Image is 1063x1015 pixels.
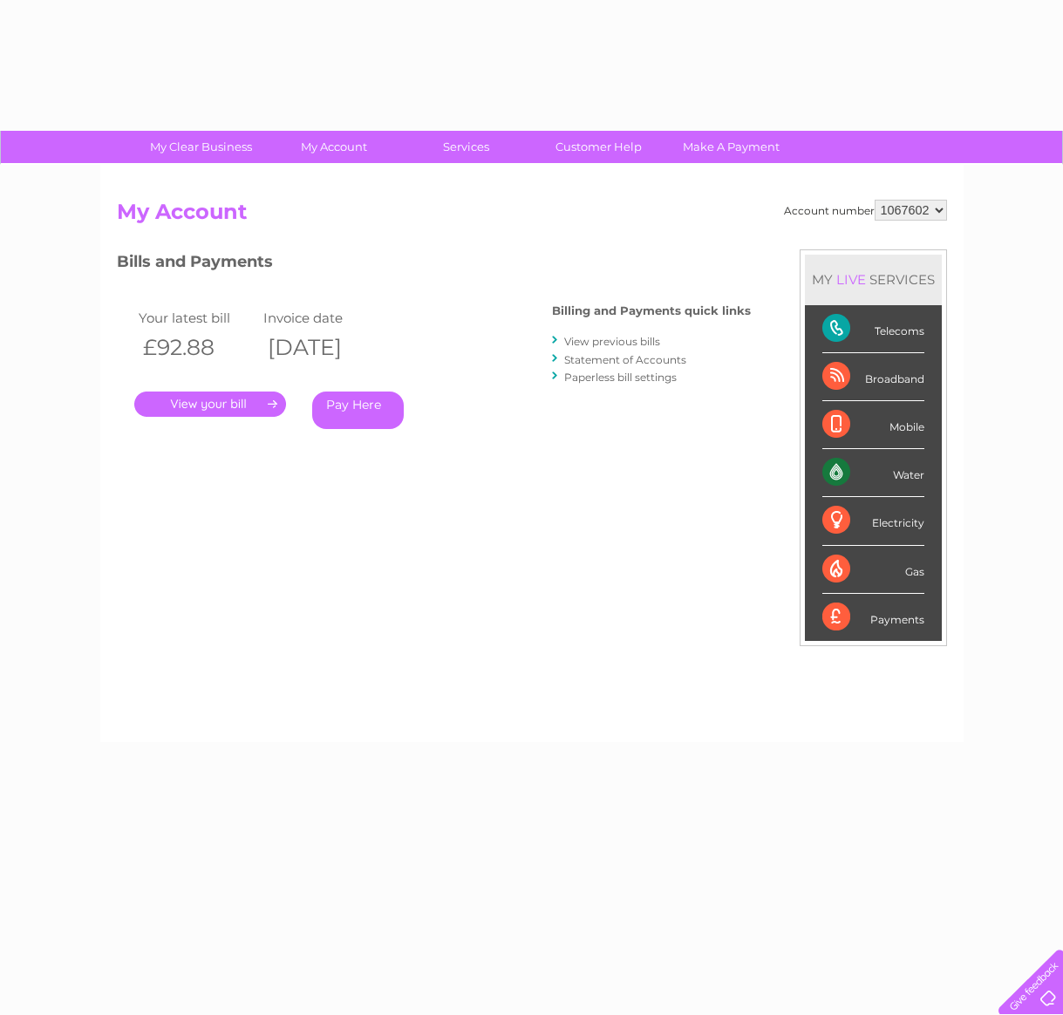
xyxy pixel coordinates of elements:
div: Telecoms [822,305,924,353]
div: Account number [784,200,947,221]
a: Make A Payment [659,131,803,163]
h4: Billing and Payments quick links [552,304,751,317]
div: Electricity [822,497,924,545]
div: LIVE [833,271,869,288]
h3: Bills and Payments [117,249,751,280]
th: £92.88 [134,330,260,365]
th: [DATE] [259,330,385,365]
div: Payments [822,594,924,641]
a: My Clear Business [129,131,273,163]
a: Statement of Accounts [564,353,686,366]
div: Mobile [822,401,924,449]
div: Gas [822,546,924,594]
a: Pay Here [312,392,404,429]
div: MY SERVICES [805,255,942,304]
a: Paperless bill settings [564,371,677,384]
a: View previous bills [564,335,660,348]
a: Services [394,131,538,163]
a: Customer Help [527,131,671,163]
td: Your latest bill [134,306,260,330]
h2: My Account [117,200,947,233]
td: Invoice date [259,306,385,330]
div: Broadband [822,353,924,401]
a: My Account [262,131,405,163]
div: Water [822,449,924,497]
a: . [134,392,286,417]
